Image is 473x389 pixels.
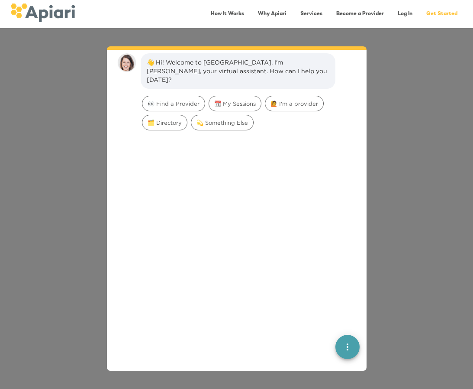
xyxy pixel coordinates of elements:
[206,5,249,23] a: How It Works
[142,115,187,130] div: 🗂️ Directory
[191,115,254,130] div: 💫 Something Else
[265,96,324,111] div: 🙋 I'm a provider
[191,119,253,127] span: 💫 Something Else
[253,5,292,23] a: Why Apiari
[295,5,328,23] a: Services
[209,100,261,108] span: 📆 My Sessions
[393,5,418,23] a: Log In
[335,334,360,359] button: quick menu
[142,100,205,108] span: 👀 Find a Provider
[265,100,323,108] span: 🙋 I'm a provider
[209,96,261,111] div: 📆 My Sessions
[331,5,389,23] a: Become a Provider
[117,53,136,72] img: amy.37686e0395c82528988e.png
[421,5,463,23] a: Get Started
[10,3,75,22] img: logo
[142,119,187,127] span: 🗂️ Directory
[147,58,329,84] div: 👋 Hi! Welcome to [GEOGRAPHIC_DATA]. I'm [PERSON_NAME], your virtual assistant. How can I help you...
[142,96,205,111] div: 👀 Find a Provider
